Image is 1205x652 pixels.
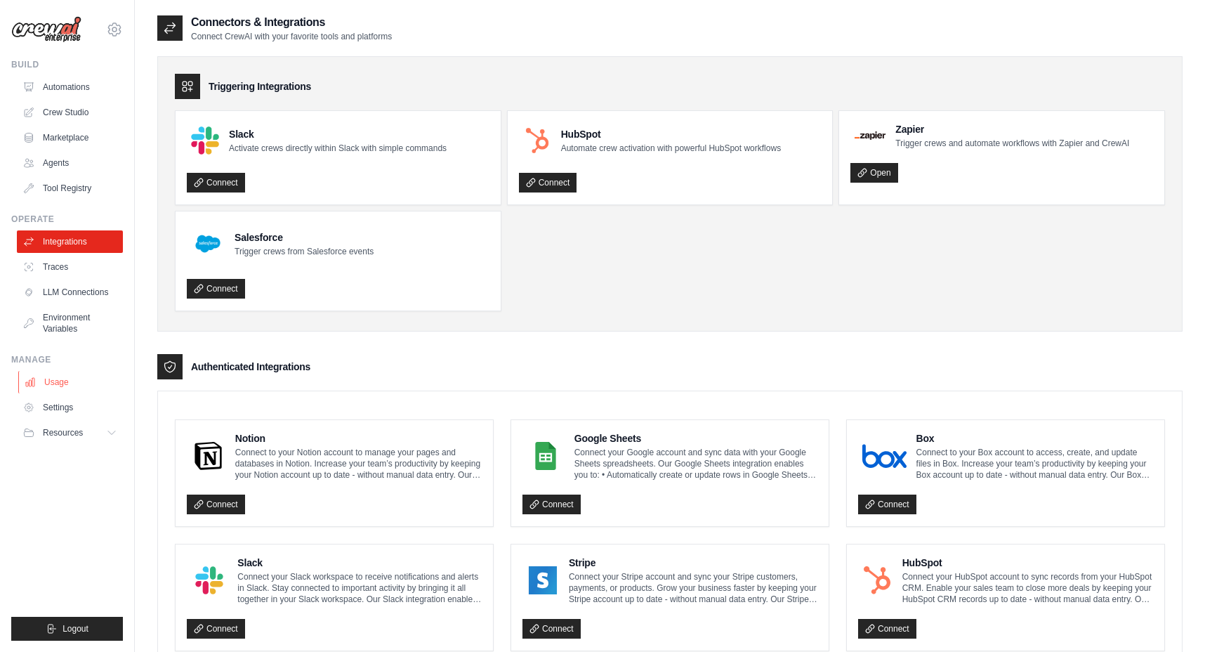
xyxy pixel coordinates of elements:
p: Trigger crews and automate workflows with Zapier and CrewAI [895,138,1129,149]
a: Agents [17,152,123,174]
h3: Triggering Integrations [209,79,311,93]
img: Zapier Logo [855,131,885,140]
h4: HubSpot [561,127,781,141]
a: Crew Studio [17,101,123,124]
img: Slack Logo [191,566,228,594]
h4: Stripe [569,556,817,570]
a: Connect [858,495,916,514]
img: Salesforce Logo [191,227,225,261]
span: Logout [62,623,88,634]
a: Connect [187,173,245,193]
p: Connect to your Notion account to manage your pages and databases in Notion. Increase your team’s... [235,447,482,481]
button: Logout [11,617,123,641]
img: Google Sheets Logo [527,442,565,470]
img: HubSpot Logo [862,566,893,594]
p: Connect to your Box account to access, create, and update files in Box. Increase your team’s prod... [916,447,1153,481]
a: Connect [519,173,577,193]
a: Tool Registry [17,177,123,200]
p: Connect your Google account and sync data with your Google Sheets spreadsheets. Our Google Sheets... [574,447,817,481]
a: Settings [17,396,123,419]
p: Trigger crews from Salesforce events [235,246,374,257]
img: Box Logo [862,442,907,470]
h4: Zapier [895,122,1129,136]
button: Resources [17,422,123,444]
img: Stripe Logo [527,566,559,594]
img: Slack Logo [191,126,219,155]
img: Notion Logo [191,442,225,470]
h3: Authenticated Integrations [191,360,310,374]
a: Traces [17,256,123,278]
a: LLM Connections [17,281,123,304]
div: Build [11,59,123,70]
p: Automate crew activation with powerful HubSpot workflows [561,143,781,154]
div: Manage [11,354,123,365]
p: Connect your Stripe account and sync your Stripe customers, payments, or products. Grow your busi... [569,571,817,605]
a: Connect [187,619,245,639]
a: Connect [522,619,581,639]
div: Operate [11,214,123,225]
h2: Connectors & Integrations [191,14,392,31]
p: Connect CrewAI with your favorite tools and platforms [191,31,392,42]
h4: Salesforce [235,230,374,244]
a: Integrations [17,230,123,253]
a: Connect [522,495,581,514]
h4: Slack [237,556,482,570]
h4: Google Sheets [574,431,817,445]
a: Usage [18,371,124,393]
span: Resources [43,427,83,438]
a: Connect [187,279,245,299]
a: Open [850,163,897,183]
p: Connect your HubSpot account to sync records from your HubSpot CRM. Enable your sales team to clo... [902,571,1153,605]
a: Marketplace [17,126,123,149]
img: Logo [11,16,81,43]
h4: Slack [229,127,447,141]
h4: HubSpot [902,556,1153,570]
a: Environment Variables [17,306,123,340]
h4: Notion [235,431,482,445]
a: Automations [17,76,123,98]
img: HubSpot Logo [523,126,551,155]
h4: Box [916,431,1153,445]
a: Connect [858,619,916,639]
p: Connect your Slack workspace to receive notifications and alerts in Slack. Stay connected to impo... [237,571,482,605]
a: Connect [187,495,245,514]
p: Activate crews directly within Slack with simple commands [229,143,447,154]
